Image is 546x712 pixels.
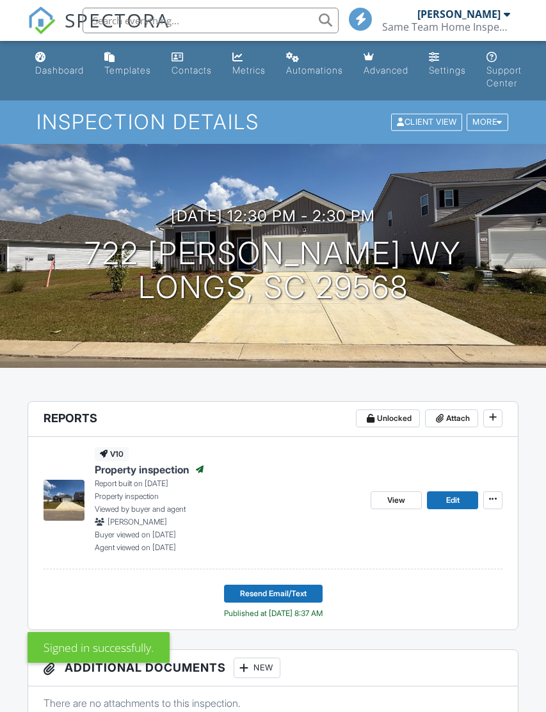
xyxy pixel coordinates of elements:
[172,65,212,75] div: Contacts
[429,65,466,75] div: Settings
[481,46,527,95] a: Support Center
[417,8,501,20] div: [PERSON_NAME]
[171,207,375,225] h3: [DATE] 12:30 pm - 2:30 pm
[382,20,510,33] div: Same Team Home Inspections
[104,65,151,75] div: Templates
[227,46,271,83] a: Metrics
[28,650,518,686] h3: Additional Documents
[28,632,170,663] div: Signed in successfully.
[391,114,462,131] div: Client View
[36,111,510,133] h1: Inspection Details
[30,46,89,83] a: Dashboard
[99,46,156,83] a: Templates
[424,46,471,83] a: Settings
[28,17,170,44] a: SPECTORA
[35,65,84,75] div: Dashboard
[234,658,280,678] div: New
[84,237,462,305] h1: 722 [PERSON_NAME] Wy Longs, SC 29568
[65,6,170,33] span: SPECTORA
[28,6,56,35] img: The Best Home Inspection Software - Spectora
[44,696,503,710] p: There are no attachments to this inspection.
[390,116,465,126] a: Client View
[286,65,343,75] div: Automations
[486,65,522,88] div: Support Center
[83,8,339,33] input: Search everything...
[467,114,508,131] div: More
[232,65,266,75] div: Metrics
[358,46,414,83] a: Advanced
[364,65,408,75] div: Advanced
[166,46,217,83] a: Contacts
[281,46,348,83] a: Automations (Basic)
